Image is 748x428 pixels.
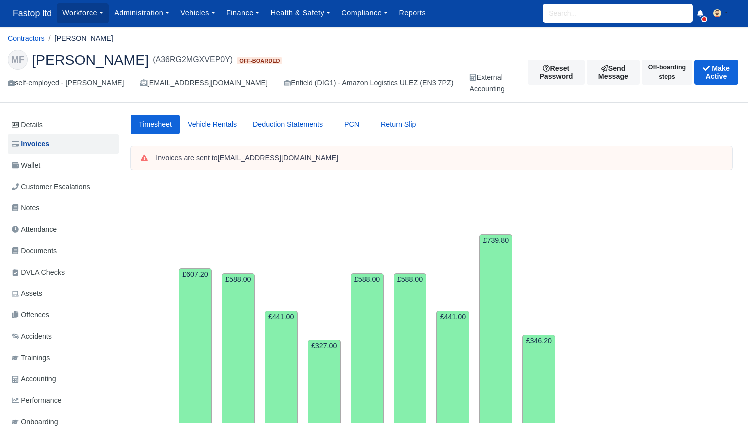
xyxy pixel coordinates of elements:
span: (A36RG2MGXVEP0Y) [153,54,233,66]
span: DVLA Checks [12,267,65,278]
a: Contractors [8,34,45,42]
button: Reset Password [528,60,585,85]
input: Search... [543,4,693,23]
a: Documents [8,241,119,261]
a: Accidents [8,327,119,346]
a: Wallet [8,156,119,175]
a: Finance [221,3,265,23]
span: Attendance [12,224,57,235]
a: Administration [109,3,175,23]
a: Notes [8,198,119,218]
a: Details [8,116,119,134]
span: Trainings [12,352,50,364]
div: External Accounting [469,72,504,95]
a: Invoices [8,134,119,154]
span: [PERSON_NAME] [32,53,149,67]
div: self-employed - [PERSON_NAME] [8,77,124,89]
a: Deduction Statements [245,115,331,134]
td: £607.20 [179,268,212,423]
a: PCN [331,115,373,134]
span: Onboarding [12,416,58,428]
span: Performance [12,395,62,406]
a: Offences [8,305,119,325]
a: Customer Escalations [8,177,119,197]
div: [EMAIL_ADDRESS][DOMAIN_NAME] [140,77,268,89]
div: Mauro Ferraz [0,42,748,103]
a: Vehicles [175,3,221,23]
a: Trainings [8,348,119,368]
td: £327.00 [308,340,341,423]
div: MF [8,50,28,70]
strong: [EMAIL_ADDRESS][DOMAIN_NAME] [218,154,338,162]
td: £588.00 [222,273,255,424]
span: Wallet [12,160,40,171]
a: Health & Safety [265,3,336,23]
div: Invoices are sent to [156,153,722,163]
a: Performance [8,391,119,410]
a: Compliance [336,3,393,23]
span: Notes [12,202,39,214]
a: Send Message [587,60,640,85]
a: Workforce [57,3,109,23]
a: Fastop ltd [8,4,57,23]
span: Offences [12,309,49,321]
td: £739.80 [479,234,512,423]
a: Reports [393,3,431,23]
div: Enfield (DIG1) - Amazon Logistics ULEZ (EN3 7PZ) [284,77,453,89]
td: £441.00 [265,311,298,423]
span: Accounting [12,373,56,385]
a: Attendance [8,220,119,239]
a: Accounting [8,369,119,389]
span: Fastop ltd [8,3,57,23]
a: DVLA Checks [8,263,119,282]
td: £588.00 [394,273,427,424]
span: Assets [12,288,42,299]
a: Assets [8,284,119,303]
span: Documents [12,245,57,257]
a: Timesheet [131,115,180,134]
td: £346.20 [522,335,555,423]
td: £588.00 [351,273,384,424]
span: Invoices [12,138,49,150]
span: Customer Escalations [12,181,90,193]
button: Off-boarding steps [642,60,692,85]
td: £441.00 [436,311,469,423]
a: Return Slip [373,115,424,134]
span: Accidents [12,331,52,342]
span: Off-boarded [237,57,282,65]
li: [PERSON_NAME] [45,33,113,44]
button: Make Active [694,60,738,85]
a: Vehicle Rentals [180,115,245,134]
